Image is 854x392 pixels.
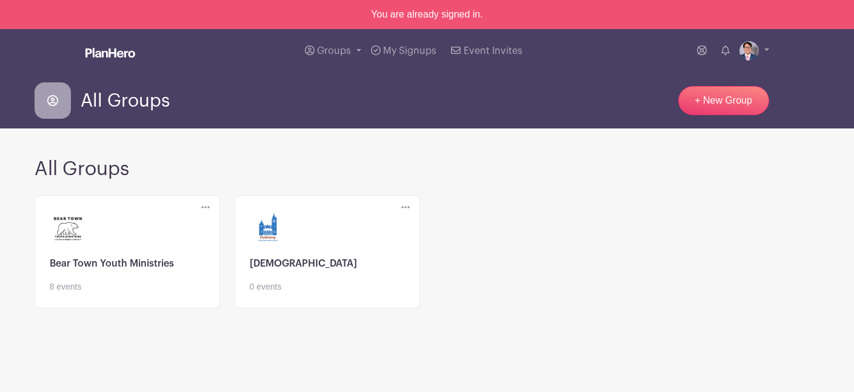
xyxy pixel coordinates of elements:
[81,91,170,111] span: All Groups
[300,29,366,73] a: Groups
[446,29,527,73] a: Event Invites
[366,29,441,73] a: My Signups
[35,158,820,181] h2: All Groups
[464,46,522,56] span: Event Invites
[739,41,759,61] img: T.%20Moore%20Headshot%202024.jpg
[678,86,769,115] a: + New Group
[85,48,135,58] img: logo_white-6c42ec7e38ccf1d336a20a19083b03d10ae64f83f12c07503d8b9e83406b4c7d.svg
[383,46,436,56] span: My Signups
[317,46,351,56] span: Groups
